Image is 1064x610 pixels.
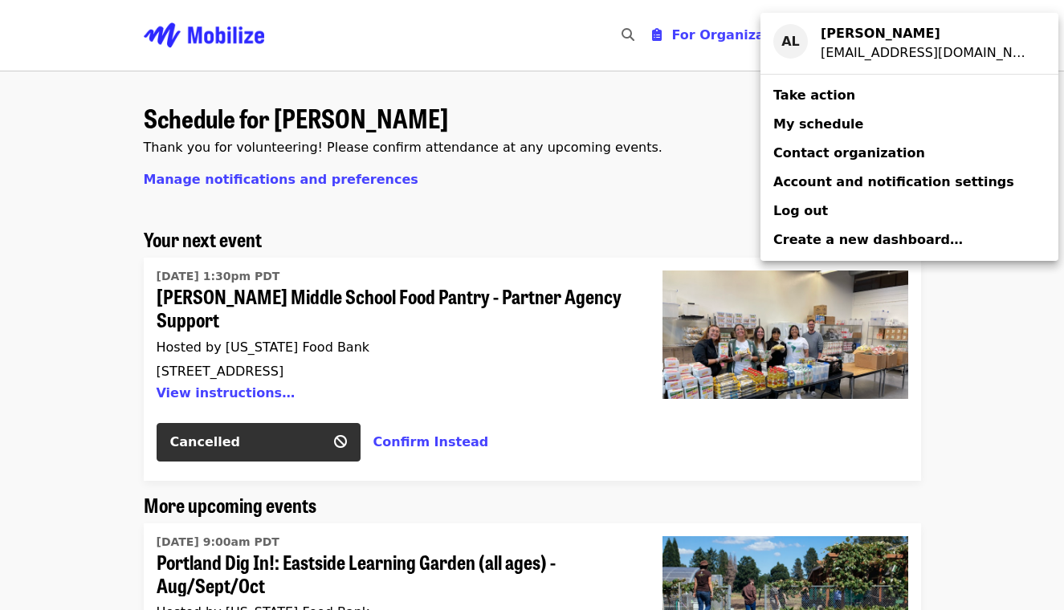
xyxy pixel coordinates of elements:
[760,19,1058,67] a: AL[PERSON_NAME][EMAIL_ADDRESS][DOMAIN_NAME]
[773,174,1014,189] span: Account and notification settings
[760,110,1058,139] a: My schedule
[821,24,1033,43] div: Anika Long
[760,168,1058,197] a: Account and notification settings
[773,24,808,59] div: AL
[821,43,1033,63] div: anikalong2024@gmail.com
[773,87,855,103] span: Take action
[760,226,1058,254] a: Create a new dashboard…
[821,26,940,41] strong: [PERSON_NAME]
[760,81,1058,110] a: Take action
[773,145,925,161] span: Contact organization
[773,232,963,247] span: Create a new dashboard…
[773,116,863,132] span: My schedule
[760,139,1058,168] a: Contact organization
[760,197,1058,226] a: Log out
[773,203,828,218] span: Log out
